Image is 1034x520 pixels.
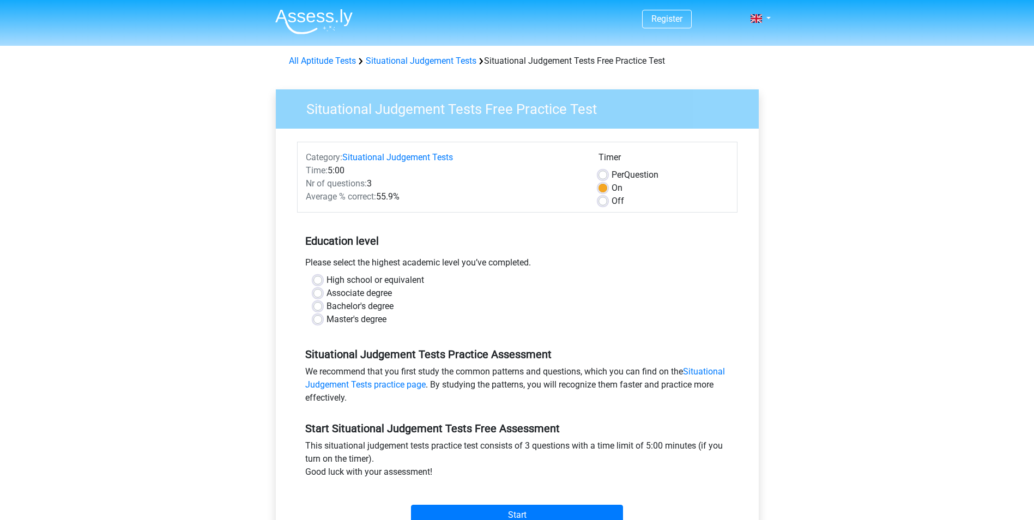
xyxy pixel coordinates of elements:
label: Question [612,168,658,182]
label: Master's degree [326,313,386,326]
span: Average % correct: [306,191,376,202]
label: On [612,182,622,195]
label: High school or equivalent [326,274,424,287]
span: Nr of questions: [306,178,367,189]
label: Off [612,195,624,208]
a: All Aptitude Tests [289,56,356,66]
h5: Start Situational Judgement Tests Free Assessment [305,422,729,435]
div: Situational Judgement Tests Free Practice Test [285,55,750,68]
span: Per [612,170,624,180]
img: Assessly [275,9,353,34]
h3: Situational Judgement Tests Free Practice Test [293,96,751,118]
label: Associate degree [326,287,392,300]
a: Register [651,14,682,24]
label: Bachelor's degree [326,300,394,313]
div: 55.9% [298,190,590,203]
div: This situational judgement tests practice test consists of 3 questions with a time limit of 5:00 ... [297,439,737,483]
span: Time: [306,165,328,176]
h5: Situational Judgement Tests Practice Assessment [305,348,729,361]
div: 5:00 [298,164,590,177]
div: 3 [298,177,590,190]
a: Situational Judgement Tests [366,56,476,66]
div: Please select the highest academic level you’ve completed. [297,256,737,274]
h5: Education level [305,230,729,252]
a: Situational Judgement Tests [342,152,453,162]
div: Timer [598,151,729,168]
span: Category: [306,152,342,162]
div: We recommend that you first study the common patterns and questions, which you can find on the . ... [297,365,737,409]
